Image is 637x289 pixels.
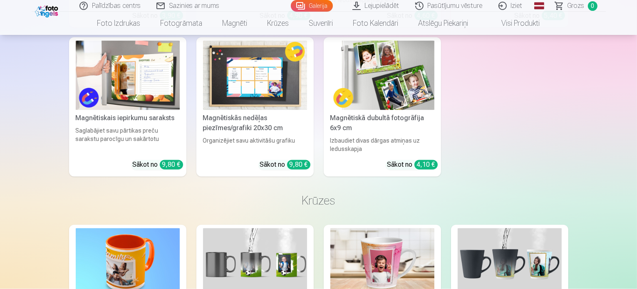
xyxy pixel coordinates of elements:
div: Magnētiskās nedēļas piezīmes/grafiki 20x30 cm [200,114,310,133]
a: Magnētiskais iepirkumu sarakstsMagnētiskais iepirkumu sarakstsSaglabājiet savu pārtikas preču sar... [69,37,186,177]
a: Visi produkti [478,12,550,35]
a: Magnētiskās nedēļas piezīmes/grafiki 20x30 cmMagnētiskās nedēļas piezīmes/grafiki 20x30 cmOrganiz... [196,37,314,177]
div: Saglabājiet savu pārtikas preču sarakstu parocīgu un sakārtotu [72,127,183,153]
a: Magnēti [213,12,258,35]
a: Fotogrāmata [151,12,213,35]
a: Krūzes [258,12,299,35]
div: Sākot no [260,160,310,170]
img: /fa1 [35,3,60,17]
div: 4,10 € [414,160,438,170]
a: Atslēgu piekariņi [409,12,478,35]
img: Magnētiskais iepirkumu saraksts [76,41,180,110]
span: 0 [588,1,597,11]
div: Magnētiskā dubultā fotogrāfija 6x9 cm [327,114,438,133]
div: Magnētiskais iepirkumu saraksts [72,114,183,124]
div: Izbaudiet divas dārgas atmiņas uz ledusskapja [327,137,438,153]
a: Magnētiskā dubultā fotogrāfija 6x9 cmMagnētiskā dubultā fotogrāfija 6x9 cmIzbaudiet divas dārgas ... [324,37,441,177]
h3: Krūzes [76,193,562,208]
a: Foto kalendāri [343,12,409,35]
div: Sākot no [387,160,438,170]
div: 9,80 € [287,160,310,170]
div: Sākot no [133,160,183,170]
img: Magnētiskā dubultā fotogrāfija 6x9 cm [330,41,434,110]
div: Organizējiet savu aktivitāšu grafiku [200,137,310,153]
img: Magnētiskās nedēļas piezīmes/grafiki 20x30 cm [203,41,307,110]
a: Suvenīri [299,12,343,35]
span: Grozs [568,1,585,11]
div: 9,80 € [160,160,183,170]
a: Foto izdrukas [87,12,151,35]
